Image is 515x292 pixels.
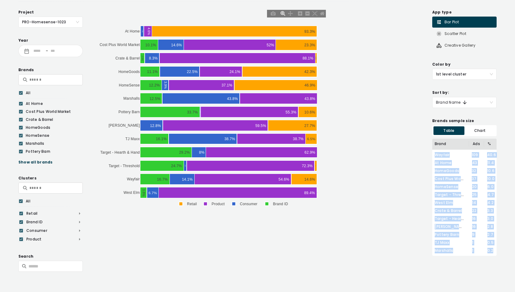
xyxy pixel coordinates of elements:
[484,224,494,229] div: 2.8
[468,240,484,245] div: 1
[435,176,468,182] div: Cost Plus World Market
[18,218,83,226] div: Brand ID
[18,159,83,165] div: Show all brands
[26,109,79,114] div: Cost Plus World Market
[468,200,484,206] div: 14
[483,168,494,174] div: 10.6
[26,117,79,122] div: Crate & Barrel
[435,184,468,190] div: HomeSense
[435,208,468,213] div: Crate & Barrel
[484,184,494,190] div: 6.0
[18,67,83,73] div: Brands
[483,176,494,182] div: 10.0
[26,236,72,242] div: Product
[468,248,484,253] div: 1
[26,149,79,154] div: Pottery Barn
[26,228,72,233] div: Consumer
[433,126,464,135] div: Table
[468,168,483,174] div: 32
[484,208,494,213] div: 3.3
[77,219,83,225] img: arrow_drop_down_open-b7514784.svg
[77,236,83,242] img: arrow_drop_down_open-b7514784.svg
[436,69,493,79] span: 1st level cluster
[435,141,469,147] div: Brand
[468,176,483,182] div: 37
[26,133,79,138] div: HomeSense
[77,228,83,234] img: arrow_drop_down_open-b7514784.svg
[468,208,484,213] div: 22
[468,152,483,158] div: 109
[43,49,51,53] div: -
[436,19,459,25] div: Bar Plot
[484,141,494,147] div: %
[435,192,468,198] div: Target - Threshold
[468,184,484,190] div: 20
[484,240,494,245] div: 0.5
[484,200,494,206] div: 4.2
[26,211,72,216] div: Retail
[484,248,494,253] div: 0.2
[484,232,494,237] div: 2.7
[468,232,484,237] div: 9
[484,160,494,166] div: 11.4
[432,118,497,124] div: Brands sample size
[18,235,83,244] div: Product
[18,226,83,235] div: Consumer
[435,200,468,206] div: West Elm
[435,248,468,253] div: Marshalls
[22,17,79,27] span: PRO-Homesense-1023
[26,198,79,204] div: All
[26,141,79,146] div: Marshalls
[435,216,468,221] div: Target - Hearth & Hand
[436,31,466,37] div: Scatter Plot
[18,175,83,181] div: Clusters
[435,224,468,229] div: [PERSON_NAME]
[432,9,497,15] div: App type
[468,192,484,198] div: 25
[484,216,494,221] div: 3.0
[469,141,484,147] div: Ads
[26,219,72,225] div: Brand ID
[435,168,468,174] div: HomeGoods
[18,209,83,218] div: Retail
[484,192,494,198] div: 4.7
[18,9,83,15] div: Project
[18,37,83,44] div: Year
[435,232,468,237] div: Pottery Barn
[18,253,83,259] div: Search
[435,240,468,245] div: TJ Maxx
[468,160,484,166] div: 43
[435,152,468,158] div: Wayfair
[468,224,484,229] div: 16
[432,61,497,67] div: Color by
[435,160,468,166] div: At Home
[432,90,497,96] div: Sort by:
[436,100,460,105] div: Brand Name
[77,210,83,217] img: arrow_drop_down_open-b7514784.svg
[26,90,79,96] div: All
[468,216,484,221] div: 16
[483,152,494,158] div: 40.6
[436,42,475,48] div: Creative Gallery
[26,125,79,130] div: HomeGoods
[464,126,495,135] div: Chart
[26,101,79,106] div: At Home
